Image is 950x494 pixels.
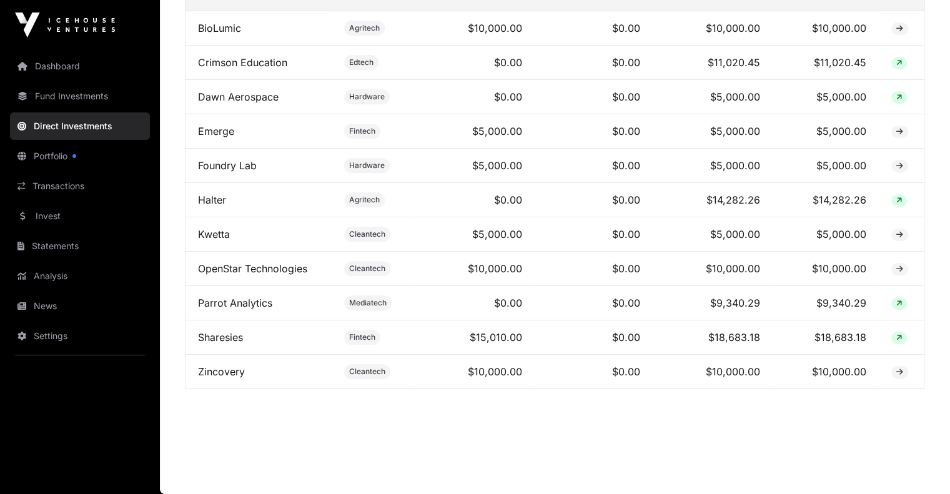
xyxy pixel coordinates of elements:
[773,80,879,114] td: $5,000.00
[413,217,535,252] td: $5,000.00
[773,252,879,286] td: $10,000.00
[773,11,879,46] td: $10,000.00
[349,161,385,170] span: Hardware
[413,46,535,80] td: $0.00
[653,286,773,320] td: $9,340.29
[349,57,374,67] span: Edtech
[413,252,535,286] td: $10,000.00
[198,91,279,103] a: Dawn Aerospace
[653,80,773,114] td: $5,000.00
[653,252,773,286] td: $10,000.00
[198,22,241,34] a: BioLumic
[535,80,652,114] td: $0.00
[198,262,307,275] a: OpenStar Technologies
[653,46,773,80] td: $11,020.45
[10,202,150,230] a: Invest
[535,320,652,355] td: $0.00
[10,142,150,170] a: Portfolio
[773,320,879,355] td: $18,683.18
[535,286,652,320] td: $0.00
[15,12,115,37] img: Icehouse Ventures Logo
[413,286,535,320] td: $0.00
[349,229,385,239] span: Cleantech
[413,183,535,217] td: $0.00
[535,355,652,389] td: $0.00
[535,11,652,46] td: $0.00
[535,149,652,183] td: $0.00
[653,355,773,389] td: $10,000.00
[349,23,380,33] span: Agritech
[10,322,150,350] a: Settings
[413,114,535,149] td: $5,000.00
[773,149,879,183] td: $5,000.00
[888,434,950,494] iframe: Chat Widget
[535,252,652,286] td: $0.00
[198,194,226,206] a: Halter
[773,114,879,149] td: $5,000.00
[349,264,385,274] span: Cleantech
[10,82,150,110] a: Fund Investments
[10,52,150,80] a: Dashboard
[349,367,385,377] span: Cleantech
[535,183,652,217] td: $0.00
[535,114,652,149] td: $0.00
[10,292,150,320] a: News
[198,331,243,343] a: Sharesies
[198,297,272,309] a: Parrot Analytics
[198,365,245,378] a: Zincovery
[773,355,879,389] td: $10,000.00
[653,217,773,252] td: $5,000.00
[413,149,535,183] td: $5,000.00
[653,114,773,149] td: $5,000.00
[198,125,234,137] a: Emerge
[653,183,773,217] td: $14,282.26
[653,11,773,46] td: $10,000.00
[349,298,387,308] span: Mediatech
[198,56,287,69] a: Crimson Education
[349,195,380,205] span: Agritech
[349,92,385,102] span: Hardware
[413,80,535,114] td: $0.00
[535,46,652,80] td: $0.00
[653,149,773,183] td: $5,000.00
[413,355,535,389] td: $10,000.00
[773,46,879,80] td: $11,020.45
[10,232,150,260] a: Statements
[349,332,375,342] span: Fintech
[773,217,879,252] td: $5,000.00
[773,286,879,320] td: $9,340.29
[198,159,257,172] a: Foundry Lab
[198,228,230,240] a: Kwetta
[10,112,150,140] a: Direct Investments
[349,126,375,136] span: Fintech
[10,262,150,290] a: Analysis
[535,217,652,252] td: $0.00
[413,11,535,46] td: $10,000.00
[413,320,535,355] td: $15,010.00
[773,183,879,217] td: $14,282.26
[653,320,773,355] td: $18,683.18
[10,172,150,200] a: Transactions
